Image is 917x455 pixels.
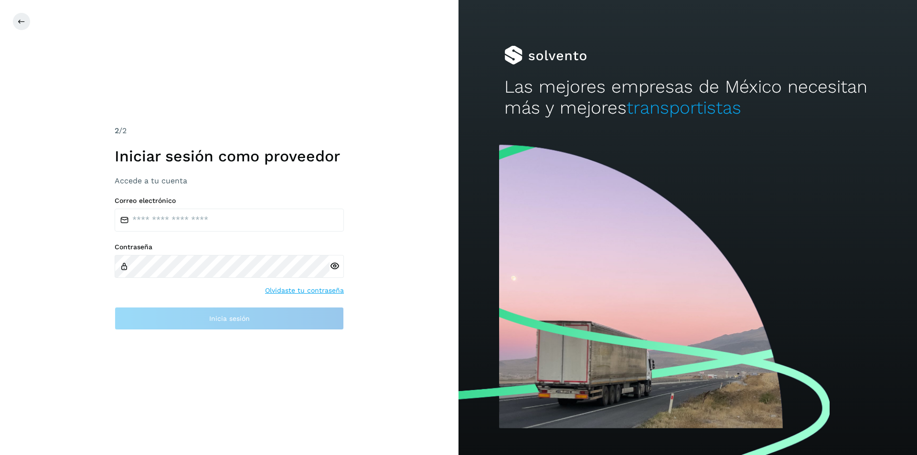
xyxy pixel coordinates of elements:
[115,125,344,137] div: /2
[265,286,344,296] a: Olvidaste tu contraseña
[115,243,344,251] label: Contraseña
[504,76,871,119] h2: Las mejores empresas de México necesitan más y mejores
[115,126,119,135] span: 2
[115,147,344,165] h1: Iniciar sesión como proveedor
[115,197,344,205] label: Correo electrónico
[115,307,344,330] button: Inicia sesión
[115,176,344,185] h3: Accede a tu cuenta
[209,315,250,322] span: Inicia sesión
[627,97,741,118] span: transportistas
